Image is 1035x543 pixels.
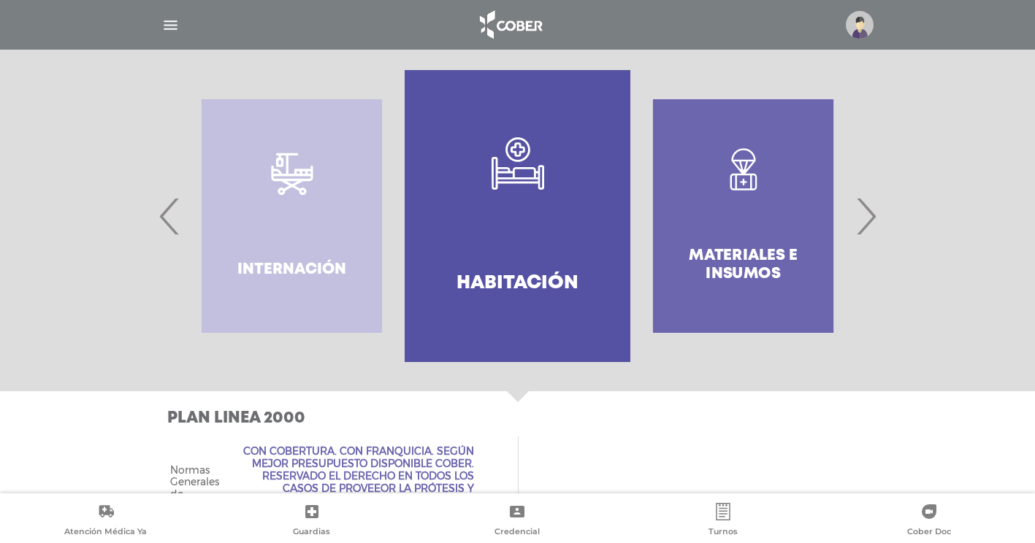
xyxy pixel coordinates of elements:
[209,503,415,540] a: Guardias
[167,409,874,428] h3: Plan Linea 2000
[64,526,147,539] span: Atención Médica Ya
[161,16,180,34] img: Cober_menu-lines-white.svg
[170,464,221,513] span: Normas Generales de Cobertura
[472,7,549,42] img: logo_cober_home-white.png
[238,445,474,531] span: Con Cobertura. Con Franquicia. Según mejor presupuesto disponible COBER. Reservado el derecho en ...
[494,526,540,539] span: Credencial
[709,526,738,539] span: Turnos
[852,177,880,255] span: Next
[415,503,621,540] a: Credencial
[3,503,209,540] a: Atención Médica Ya
[405,70,630,362] a: Habitación
[620,503,826,540] a: Turnos
[293,526,330,539] span: Guardias
[907,526,951,539] span: Cober Doc
[826,503,1032,540] a: Cober Doc
[846,11,874,39] img: profile-placeholder.svg
[156,177,184,255] span: Previous
[457,272,578,295] h4: Habitación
